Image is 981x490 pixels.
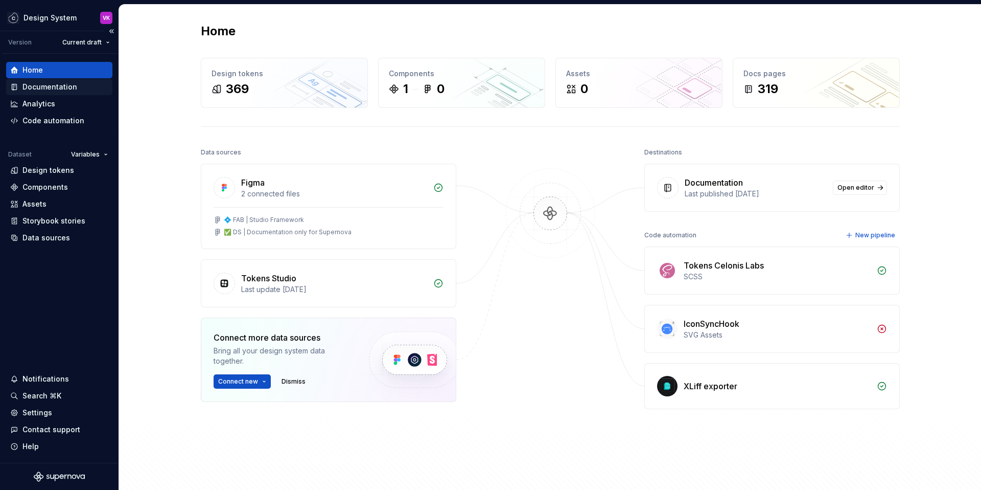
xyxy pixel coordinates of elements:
div: XLiff exporter [684,380,737,392]
div: VK [103,14,110,22]
div: Dataset [8,150,32,159]
a: Home [6,62,112,78]
a: Assets [6,196,112,212]
button: Help [6,438,112,455]
a: Documentation [6,79,112,95]
div: 0 [437,81,445,97]
h2: Home [201,23,236,39]
a: Components10 [378,58,545,108]
button: Contact support [6,421,112,438]
a: Components [6,179,112,195]
div: Tokens Celonis Labs [684,259,764,272]
button: Connect new [214,374,271,389]
div: Documentation [685,176,743,189]
a: Open editor [833,181,887,195]
div: Home [22,65,43,75]
div: Version [8,38,32,47]
span: Current draft [62,38,102,47]
div: Assets [566,69,712,79]
div: Code automation [644,228,696,242]
div: Design tokens [22,165,74,175]
div: Components [389,69,534,79]
div: Data sources [201,145,241,160]
a: Code automation [6,113,112,129]
div: Data sources [22,233,70,243]
div: ✅ DS | Documentation only for Supernova [224,228,352,236]
a: Design tokens369 [201,58,368,108]
div: Documentation [22,82,77,92]
button: Dismiss [277,374,310,389]
button: Collapse sidebar [104,24,119,38]
div: Code automation [22,116,84,126]
a: Docs pages319 [733,58,900,108]
div: Figma [241,176,265,189]
div: 💠 FAB | Studio Framework [224,216,304,224]
button: Notifications [6,371,112,387]
span: Connect new [218,377,258,386]
a: Storybook stories [6,213,112,229]
button: Variables [66,147,112,162]
div: Search ⌘K [22,391,61,401]
div: Notifications [22,374,69,384]
div: IconSyncHook [684,318,739,330]
a: Design tokens [6,162,112,179]
span: New pipeline [855,231,895,239]
a: Figma2 connected files💠 FAB | Studio Framework✅ DS | Documentation only for Supernova [201,164,456,249]
div: 0 [580,81,588,97]
div: Design tokens [212,69,357,79]
div: Connect more data sources [214,331,352,344]
svg: Supernova Logo [34,472,85,482]
div: 1 [403,81,408,97]
a: Analytics [6,96,112,112]
span: Dismiss [282,377,306,386]
span: Open editor [837,184,874,192]
div: SVG Assets [684,330,871,340]
div: Docs pages [743,69,889,79]
button: Current draft [58,35,114,50]
div: Components [22,182,68,192]
a: Tokens StudioLast update [DATE] [201,259,456,307]
div: Help [22,441,39,452]
div: Last published [DATE] [685,189,827,199]
button: New pipeline [843,228,900,242]
button: Search ⌘K [6,388,112,404]
div: Last update [DATE] [241,284,427,295]
a: Data sources [6,230,112,246]
div: 369 [226,81,249,97]
div: Design System [24,13,77,23]
div: 319 [758,81,778,97]
div: SCSS [684,272,871,282]
a: Assets0 [555,58,722,108]
button: Design SystemVK [2,7,116,29]
div: Storybook stories [22,216,85,226]
span: Variables [71,150,100,159]
div: Destinations [644,145,682,160]
div: Settings [22,408,52,418]
div: Analytics [22,99,55,109]
img: f5634f2a-3c0d-4c0b-9dc3-3862a3e014c7.png [7,12,19,24]
div: Bring all your design system data together. [214,346,352,366]
div: 2 connected files [241,189,427,199]
div: Assets [22,199,46,209]
div: Tokens Studio [241,272,296,284]
a: Settings [6,405,112,421]
div: Contact support [22,425,80,435]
